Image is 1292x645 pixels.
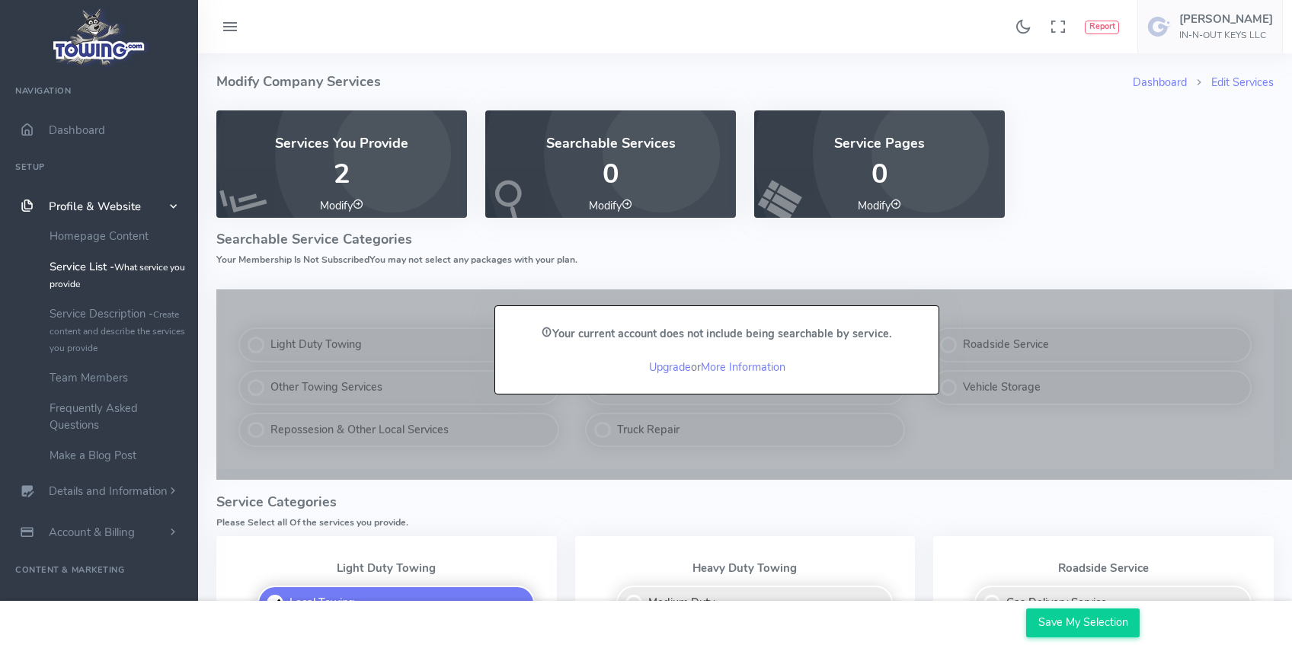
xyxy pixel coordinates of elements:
[38,362,198,393] a: Team Members
[951,562,1255,574] p: Roadside Service
[50,308,185,354] small: Create content and describe the services you provide
[38,299,198,362] a: Service Description -Create content and describe the services you provide
[320,198,363,213] a: Modify
[542,326,892,341] strong: Your current account does not include being searchable by service.
[49,525,135,540] span: Account & Billing
[1133,75,1187,90] a: Dashboard
[772,159,987,190] p: 0
[49,123,105,138] span: Dashboard
[772,136,987,152] h4: Service Pages
[369,254,577,266] span: You may not select any packages with your plan.
[216,518,1274,528] h6: Please Select all Of the services you provide.
[216,53,1133,110] h4: Modify Company Services
[235,136,449,152] h4: Services You Provide
[49,199,141,214] span: Profile & Website
[235,159,449,190] p: 2
[1147,14,1172,39] img: user-image
[589,198,632,213] a: Modify
[38,393,198,440] a: Frequently Asked Questions
[1026,608,1140,637] input: Save My Selection
[974,586,1252,621] label: Gas Delivery Service
[603,155,619,193] span: 0
[216,232,1274,247] h4: Searchable Service Categories
[50,261,185,290] small: What service you provide
[216,255,1274,265] h6: Your Membership Is Not Subscribed
[48,5,151,69] img: logo
[649,359,691,375] a: Upgrade
[38,251,198,299] a: Service List -What service you provide
[49,484,168,500] span: Details and Information
[1179,13,1273,25] h5: [PERSON_NAME]
[858,198,901,213] a: Modify
[701,359,785,375] a: More Information
[616,586,894,621] label: Medium Duty
[504,136,718,152] h4: Searchable Services
[495,306,939,394] div: or
[235,562,539,574] p: Light Duty Towing
[38,440,198,471] a: Make a Blog Post
[593,562,897,574] p: Heavy Duty Towing
[1085,21,1119,34] button: Report
[1179,30,1273,40] h6: IN-N-OUT KEYS LLC
[257,586,535,621] label: Local Towing
[216,495,1274,510] h4: Service Categories
[1211,75,1274,90] a: Edit Services
[38,221,198,251] a: Homepage Content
